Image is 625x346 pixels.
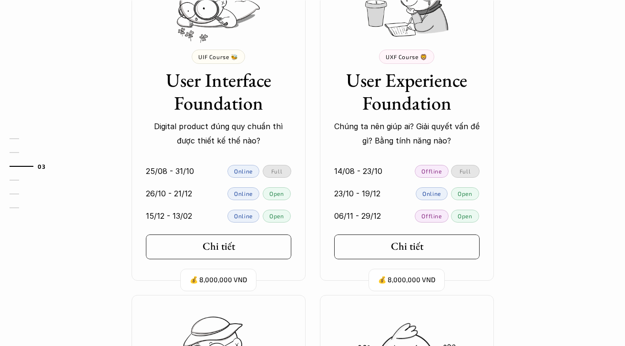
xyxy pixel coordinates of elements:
[269,190,284,197] p: Open
[146,164,194,178] p: 25/08 - 31/10
[234,190,253,197] p: Online
[38,163,45,169] strong: 03
[146,119,291,148] p: Digital product đúng quy chuẩn thì được thiết kế thế nào?
[198,53,238,60] p: UIF Course 🐝
[146,209,192,223] p: 15/12 - 13/02
[334,186,380,201] p: 23/10 - 19/12
[421,168,441,174] p: Offline
[203,240,235,253] h5: Chi tiết
[234,168,253,174] p: Online
[334,234,480,259] a: Chi tiết
[421,213,441,219] p: Offline
[271,168,282,174] p: Full
[10,161,55,172] a: 03
[334,119,480,148] p: Chúng ta nên giúp ai? Giải quyết vấn đề gì? Bằng tính năng nào?
[386,53,427,60] p: UXF Course 🦁
[190,274,247,286] p: 💰 8,000,000 VND
[460,168,471,174] p: Full
[334,209,381,223] p: 06/11 - 29/12
[146,186,192,201] p: 26/10 - 21/12
[146,234,291,259] a: Chi tiết
[334,69,480,114] h3: User Experience Foundation
[458,190,472,197] p: Open
[334,164,382,178] p: 14/08 - 23/10
[146,69,291,114] h3: User Interface Foundation
[458,213,472,219] p: Open
[234,213,253,219] p: Online
[378,274,435,286] p: 💰 8,000,000 VND
[391,240,423,253] h5: Chi tiết
[422,190,441,197] p: Online
[269,213,284,219] p: Open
